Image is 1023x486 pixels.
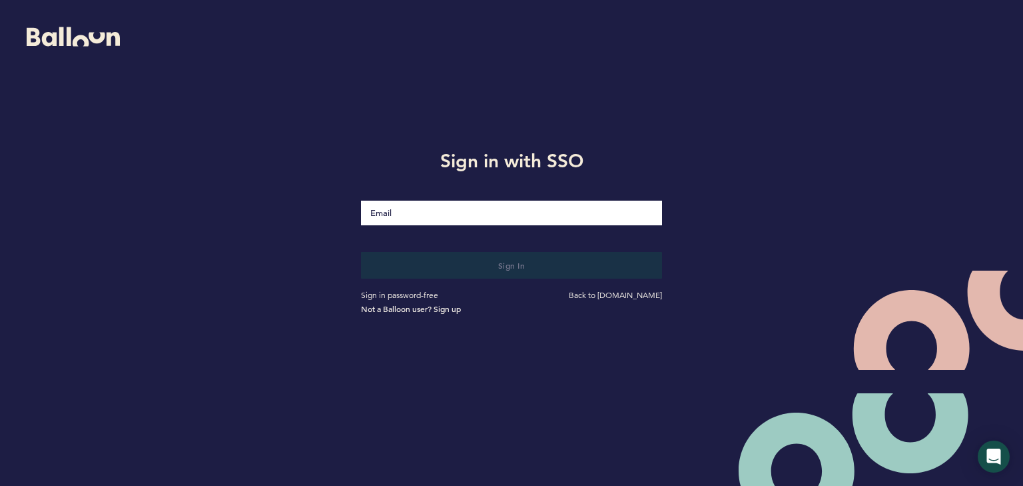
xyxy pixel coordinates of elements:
input: Email [361,201,662,225]
a: Sign in password-free [361,290,438,300]
div: Open Intercom Messenger [978,441,1010,473]
a: Not a Balloon user? Sign up [361,303,461,314]
span: Sign in [498,260,525,271]
button: Sign in [361,252,662,279]
a: Back to [DOMAIN_NAME] [569,290,662,300]
h1: Sign in with SSO [351,147,672,174]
